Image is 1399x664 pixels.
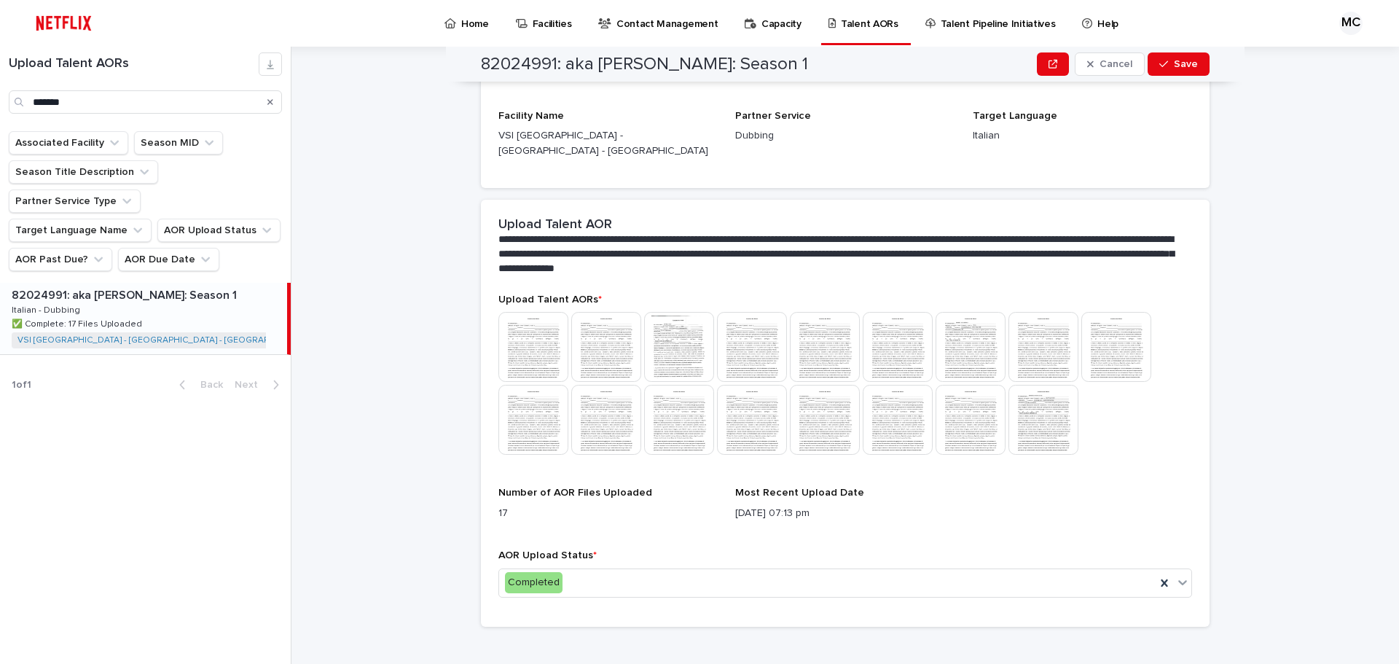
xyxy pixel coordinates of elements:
span: Upload Talent AORs [498,294,602,305]
img: ifQbXi3ZQGMSEF7WDB7W [29,9,98,38]
button: Next [229,378,291,391]
button: Associated Facility [9,131,128,155]
span: AOR Upload Status [498,550,597,561]
p: Italian [973,128,1192,144]
span: Partner Service [735,111,811,121]
p: VSI [GEOGRAPHIC_DATA] - [GEOGRAPHIC_DATA] - [GEOGRAPHIC_DATA] [498,128,718,159]
span: Next [235,380,267,390]
h2: Upload Talent AOR [498,217,612,233]
input: Search [9,90,282,114]
button: AOR Upload Status [157,219,281,242]
a: VSI [GEOGRAPHIC_DATA] - [GEOGRAPHIC_DATA] - [GEOGRAPHIC_DATA] [17,335,313,345]
div: MC [1339,12,1363,35]
p: Italian - Dubbing [12,302,83,316]
span: Most Recent Upload Date [735,488,864,498]
p: [DATE] 07:13 pm [735,506,955,521]
span: Back [192,380,223,390]
button: Target Language Name [9,219,152,242]
p: 17 [498,506,718,521]
h1: Upload Talent AORs [9,56,259,72]
h2: 82024991: aka [PERSON_NAME]: Season 1 [481,54,808,75]
button: Cancel [1075,52,1145,76]
div: Completed [505,572,563,593]
button: AOR Past Due? [9,248,112,271]
p: 82024991: aka [PERSON_NAME]: Season 1 [12,286,240,302]
span: Target Language [973,111,1057,121]
button: Season MID [134,131,223,155]
button: Partner Service Type [9,190,141,213]
span: Facility Name [498,111,564,121]
span: Save [1174,59,1198,69]
button: Season Title Description [9,160,158,184]
button: Save [1148,52,1210,76]
p: Dubbing [735,128,955,144]
button: AOR Due Date [118,248,219,271]
p: ✅ Complete: 17 Files Uploaded [12,316,145,329]
span: Number of AOR Files Uploaded [498,488,652,498]
button: Back [168,378,229,391]
span: Cancel [1100,59,1132,69]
